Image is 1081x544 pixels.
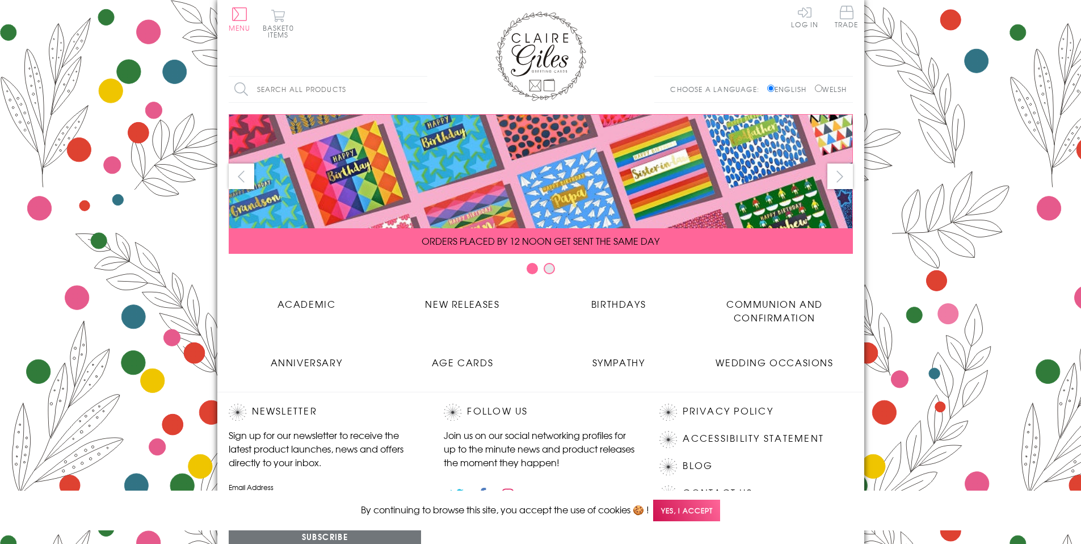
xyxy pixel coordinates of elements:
span: Anniversary [271,355,343,369]
a: Birthdays [541,288,697,311]
a: Sympathy [541,347,697,369]
span: 0 items [268,23,294,40]
span: Communion and Confirmation [726,297,823,324]
a: Log In [791,6,818,28]
a: Age Cards [385,347,541,369]
span: Academic [277,297,336,311]
div: Carousel Pagination [229,262,853,280]
a: Accessibility Statement [683,431,824,446]
input: English [767,85,775,92]
input: Search [416,77,427,102]
p: Choose a language: [670,84,765,94]
span: Menu [229,23,251,33]
span: Wedding Occasions [716,355,833,369]
button: Menu [229,7,251,31]
img: Claire Giles Greetings Cards [495,11,586,101]
span: Age Cards [432,355,493,369]
a: Blog [683,458,713,474]
p: Sign up for our newsletter to receive the latest product launches, news and offers directly to yo... [229,428,422,469]
label: Email Address [229,482,422,492]
span: Sympathy [592,355,645,369]
span: ORDERS PLACED BY 12 NOON GET SENT THE SAME DAY [422,234,659,248]
p: Join us on our social networking profiles for up to the minute news and product releases the mome... [444,428,637,469]
a: Contact Us [683,486,752,501]
input: Welsh [815,85,822,92]
a: Wedding Occasions [697,347,853,369]
a: Anniversary [229,347,385,369]
label: English [767,84,812,94]
span: Trade [835,6,859,28]
h2: Newsletter [229,404,422,421]
a: New Releases [385,288,541,311]
span: New Releases [425,297,499,311]
button: Carousel Page 2 [544,263,555,274]
button: Carousel Page 1 (Current Slide) [527,263,538,274]
a: Communion and Confirmation [697,288,853,324]
span: Birthdays [591,297,646,311]
label: Welsh [815,84,847,94]
button: Basket0 items [263,9,294,38]
button: prev [229,164,254,189]
a: Academic [229,288,385,311]
input: Search all products [229,77,427,102]
button: next [827,164,853,189]
a: Privacy Policy [683,404,773,419]
span: Yes, I accept [653,500,720,522]
a: Trade [835,6,859,30]
h2: Follow Us [444,404,637,421]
